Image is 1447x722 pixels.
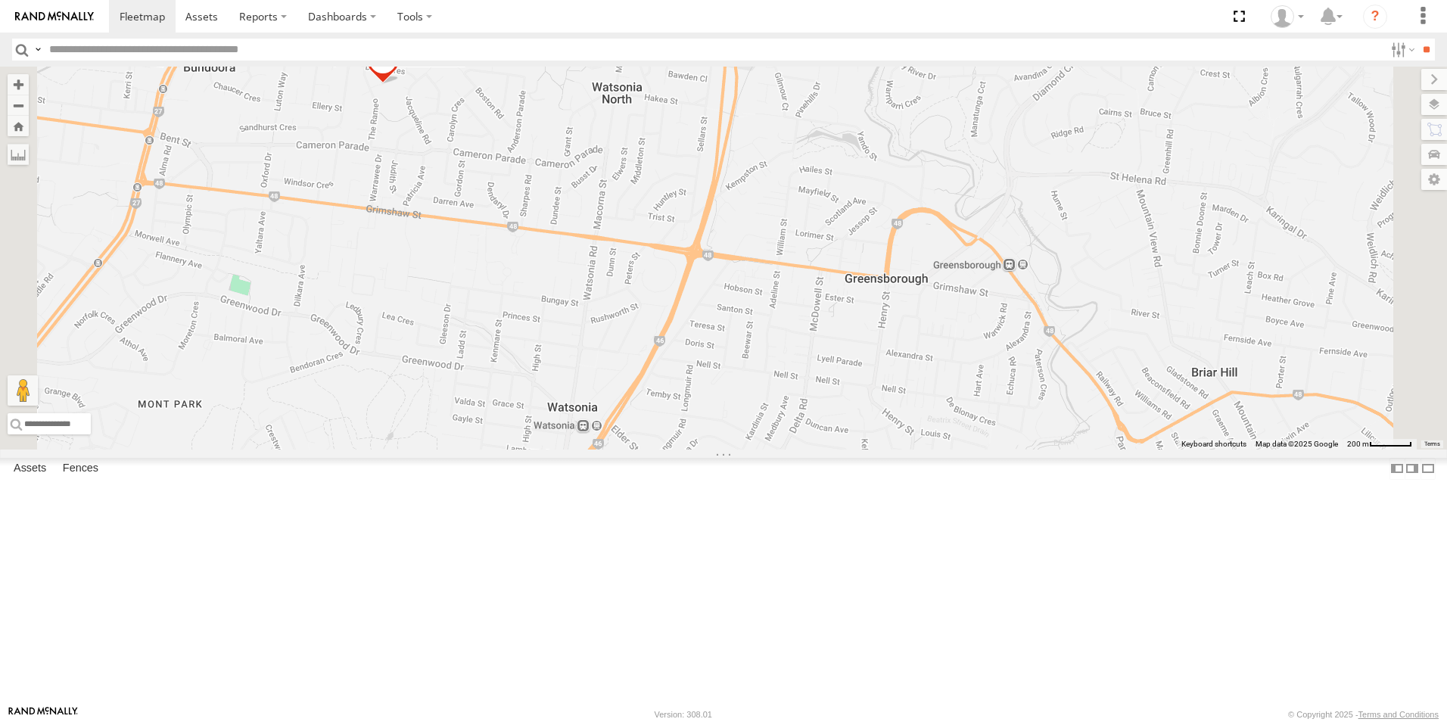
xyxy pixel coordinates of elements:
label: Measure [8,144,29,165]
i: ? [1363,5,1387,29]
label: Search Query [32,39,44,61]
label: Search Filter Options [1385,39,1417,61]
label: Dock Summary Table to the Right [1405,458,1420,480]
label: Fences [55,458,106,479]
span: 200 m [1347,440,1369,448]
div: Version: 308.01 [655,710,712,719]
button: Keyboard shortcuts [1181,439,1246,450]
div: © Copyright 2025 - [1288,710,1439,719]
button: Map Scale: 200 m per 53 pixels [1343,439,1417,450]
a: Terms (opens in new tab) [1424,441,1440,447]
label: Map Settings [1421,169,1447,190]
span: Map data ©2025 Google [1256,440,1338,448]
button: Zoom in [8,74,29,95]
button: Drag Pegman onto the map to open Street View [8,375,38,406]
img: rand-logo.svg [15,11,94,22]
label: Assets [6,458,54,479]
label: Dock Summary Table to the Left [1389,458,1405,480]
label: Hide Summary Table [1421,458,1436,480]
button: Zoom out [8,95,29,116]
button: Zoom Home [8,116,29,136]
a: Visit our Website [8,707,78,722]
div: Tye Clark [1265,5,1309,28]
a: Terms and Conditions [1358,710,1439,719]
